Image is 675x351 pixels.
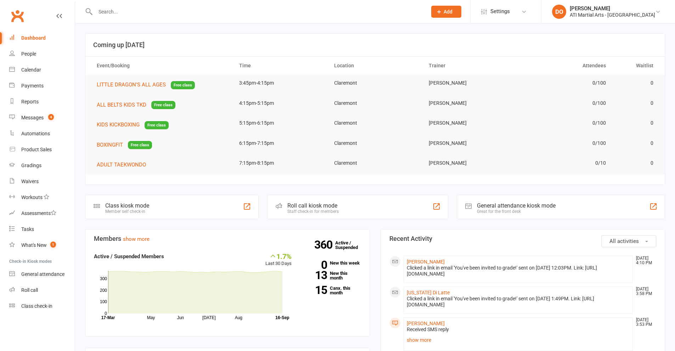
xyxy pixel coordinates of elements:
[517,95,612,112] td: 0/100
[287,209,339,214] div: Staff check-in for members
[601,235,656,247] button: All activities
[48,114,54,120] span: 4
[444,9,452,15] span: Add
[477,202,556,209] div: General attendance kiosk mode
[287,202,339,209] div: Roll call kiosk mode
[50,242,56,248] span: 1
[97,160,151,169] button: ADULT TAEKWONDO
[517,115,612,131] td: 0/100
[123,236,150,242] a: show more
[97,121,140,128] span: KIDS KICKBOXING
[97,142,123,148] span: BOXINGFIT
[335,235,366,255] a: 360Active / Suspended
[422,155,517,171] td: [PERSON_NAME]
[422,75,517,91] td: [PERSON_NAME]
[21,147,52,152] div: Product Sales
[490,4,510,19] span: Settings
[21,83,44,89] div: Payments
[570,5,655,12] div: [PERSON_NAME]
[407,327,630,333] div: Received SMS reply
[422,135,517,152] td: [PERSON_NAME]
[97,141,152,149] button: BOXINGFITFree class
[407,296,630,308] div: Clicked a link in email 'You've been invited to grade!' sent on [DATE] 1:49PM. Link: [URL][DOMAIN...
[9,174,75,189] a: Waivers
[9,266,75,282] a: General attendance kiosk mode
[9,46,75,62] a: People
[265,252,292,267] div: Last 30 Days
[302,285,327,295] strong: 15
[21,131,50,136] div: Automations
[407,335,630,345] a: show more
[94,253,164,260] strong: Active / Suspended Members
[407,290,450,295] a: [US_STATE] Di Latte
[9,158,75,174] a: Gradings
[407,265,630,277] div: Clicked a link in email 'You've been invited to grade!' sent on [DATE] 12:03PM. Link: [URL][DOMAI...
[314,239,335,250] strong: 360
[21,287,38,293] div: Roll call
[570,12,655,18] div: ATI Martial Arts - [GEOGRAPHIC_DATA]
[328,115,423,131] td: Claremont
[9,78,75,94] a: Payments
[612,57,660,75] th: Waitlist
[302,286,361,295] a: 15Canx. this month
[612,75,660,91] td: 0
[21,226,34,232] div: Tasks
[21,210,56,216] div: Assessments
[21,35,46,41] div: Dashboard
[97,101,175,109] button: ALL BELTS KIDS TKDFree class
[612,155,660,171] td: 0
[328,75,423,91] td: Claremont
[632,287,656,296] time: [DATE] 3:58 PM
[97,102,146,108] span: ALL BELTS KIDS TKD
[632,256,656,265] time: [DATE] 4:10 PM
[128,141,152,149] span: Free class
[302,261,361,265] a: 0New this week
[94,235,361,242] h3: Members
[21,163,41,168] div: Gradings
[93,7,422,17] input: Search...
[93,41,657,49] h3: Coming up [DATE]
[9,298,75,314] a: Class kiosk mode
[9,189,75,205] a: Workouts
[21,303,52,309] div: Class check-in
[632,318,656,327] time: [DATE] 3:53 PM
[407,259,445,265] a: [PERSON_NAME]
[9,7,26,25] a: Clubworx
[422,115,517,131] td: [PERSON_NAME]
[612,115,660,131] td: 0
[9,237,75,253] a: What's New1
[21,51,36,57] div: People
[145,121,169,129] span: Free class
[431,6,461,18] button: Add
[9,221,75,237] a: Tasks
[21,271,64,277] div: General attendance
[9,30,75,46] a: Dashboard
[105,209,149,214] div: Member self check-in
[233,75,328,91] td: 3:45pm-4:15pm
[517,155,612,171] td: 0/10
[21,179,39,184] div: Waivers
[328,95,423,112] td: Claremont
[302,260,327,270] strong: 0
[328,155,423,171] td: Claremont
[389,235,657,242] h3: Recent Activity
[517,57,612,75] th: Attendees
[21,242,47,248] div: What's New
[97,80,195,89] button: LITTLE DRAGON'S ALL AGESFree class
[233,135,328,152] td: 6:15pm-7:15pm
[612,135,660,152] td: 0
[233,115,328,131] td: 5:15pm-6:15pm
[9,205,75,221] a: Assessments
[328,57,423,75] th: Location
[517,135,612,152] td: 0/100
[233,155,328,171] td: 7:15pm-8:15pm
[97,81,166,88] span: LITTLE DRAGON'S ALL AGES
[302,270,327,281] strong: 13
[9,110,75,126] a: Messages 4
[233,57,328,75] th: Time
[612,95,660,112] td: 0
[422,57,517,75] th: Trainer
[517,75,612,91] td: 0/100
[9,142,75,158] a: Product Sales
[302,271,361,280] a: 13New this month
